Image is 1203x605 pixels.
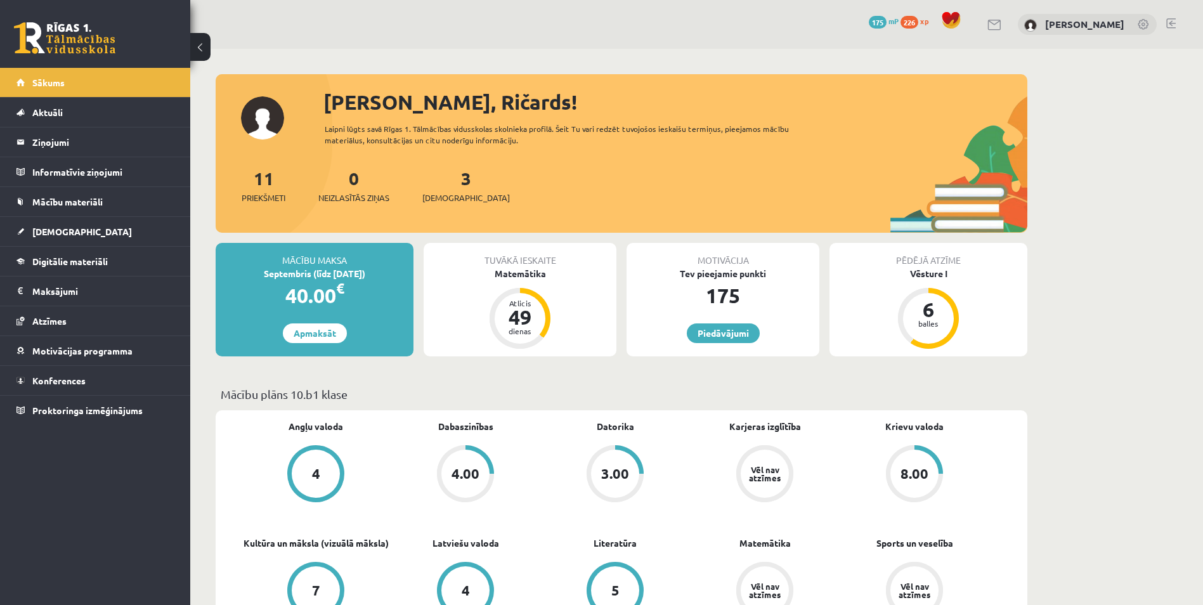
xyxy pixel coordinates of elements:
[901,16,918,29] span: 226
[594,537,637,550] a: Literatūra
[540,445,690,505] a: 3.00
[312,467,320,481] div: 4
[241,445,391,505] a: 4
[424,267,616,351] a: Matemātika Atlicis 49 dienas
[16,396,174,425] a: Proktoringa izmēģinājums
[1024,19,1037,32] img: Ričards Jēgers
[244,537,389,550] a: Kultūra un māksla (vizuālā māksla)
[1045,18,1124,30] a: [PERSON_NAME]
[901,16,935,26] a: 226 xp
[216,243,413,267] div: Mācību maksa
[424,243,616,267] div: Tuvākā ieskaite
[909,299,947,320] div: 6
[16,217,174,246] a: [DEMOGRAPHIC_DATA]
[829,243,1027,267] div: Pēdējā atzīme
[323,87,1027,117] div: [PERSON_NAME], Ričards!
[16,157,174,186] a: Informatīvie ziņojumi
[627,267,819,280] div: Tev pieejamie punkti
[840,445,989,505] a: 8.00
[32,345,133,356] span: Motivācijas programma
[221,386,1022,403] p: Mācību plāns 10.b1 klase
[869,16,899,26] a: 175 mP
[242,192,285,204] span: Priekšmeti
[597,420,634,433] a: Datorika
[32,107,63,118] span: Aktuāli
[242,167,285,204] a: 11Priekšmeti
[32,77,65,88] span: Sākums
[289,420,343,433] a: Angļu valoda
[283,323,347,343] a: Apmaksāt
[216,267,413,280] div: Septembris (līdz [DATE])
[422,167,510,204] a: 3[DEMOGRAPHIC_DATA]
[424,267,616,280] div: Matemātika
[690,445,840,505] a: Vēl nav atzīmes
[501,307,539,327] div: 49
[14,22,115,54] a: Rīgas 1. Tālmācības vidusskola
[32,256,108,267] span: Digitālie materiāli
[16,306,174,335] a: Atzīmes
[501,327,539,335] div: dienas
[32,405,143,416] span: Proktoringa izmēģinājums
[16,276,174,306] a: Maksājumi
[869,16,887,29] span: 175
[909,320,947,327] div: balles
[829,267,1027,351] a: Vēsture I 6 balles
[16,127,174,157] a: Ziņojumi
[32,276,174,306] legend: Maksājumi
[601,467,629,481] div: 3.00
[32,127,174,157] legend: Ziņojumi
[325,123,812,146] div: Laipni lūgts savā Rīgas 1. Tālmācības vidusskolas skolnieka profilā. Šeit Tu vari redzēt tuvojošo...
[216,280,413,311] div: 40.00
[32,196,103,207] span: Mācību materiāli
[32,375,86,386] span: Konferences
[32,157,174,186] legend: Informatīvie ziņojumi
[318,192,389,204] span: Neizlasītās ziņas
[747,465,783,482] div: Vēl nav atzīmes
[739,537,791,550] a: Matemātika
[312,583,320,597] div: 7
[462,583,470,597] div: 4
[452,467,479,481] div: 4.00
[885,420,944,433] a: Krievu valoda
[901,467,928,481] div: 8.00
[16,247,174,276] a: Digitālie materiāli
[687,323,760,343] a: Piedāvājumi
[16,98,174,127] a: Aktuāli
[16,336,174,365] a: Motivācijas programma
[876,537,953,550] a: Sports un veselība
[920,16,928,26] span: xp
[32,226,132,237] span: [DEMOGRAPHIC_DATA]
[318,167,389,204] a: 0Neizlasītās ziņas
[627,243,819,267] div: Motivācija
[747,582,783,599] div: Vēl nav atzīmes
[32,315,67,327] span: Atzīmes
[501,299,539,307] div: Atlicis
[16,187,174,216] a: Mācību materiāli
[611,583,620,597] div: 5
[627,280,819,311] div: 175
[16,366,174,395] a: Konferences
[432,537,499,550] a: Latviešu valoda
[422,192,510,204] span: [DEMOGRAPHIC_DATA]
[336,279,344,297] span: €
[888,16,899,26] span: mP
[391,445,540,505] a: 4.00
[16,68,174,97] a: Sākums
[897,582,932,599] div: Vēl nav atzīmes
[729,420,801,433] a: Karjeras izglītība
[829,267,1027,280] div: Vēsture I
[438,420,493,433] a: Dabaszinības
